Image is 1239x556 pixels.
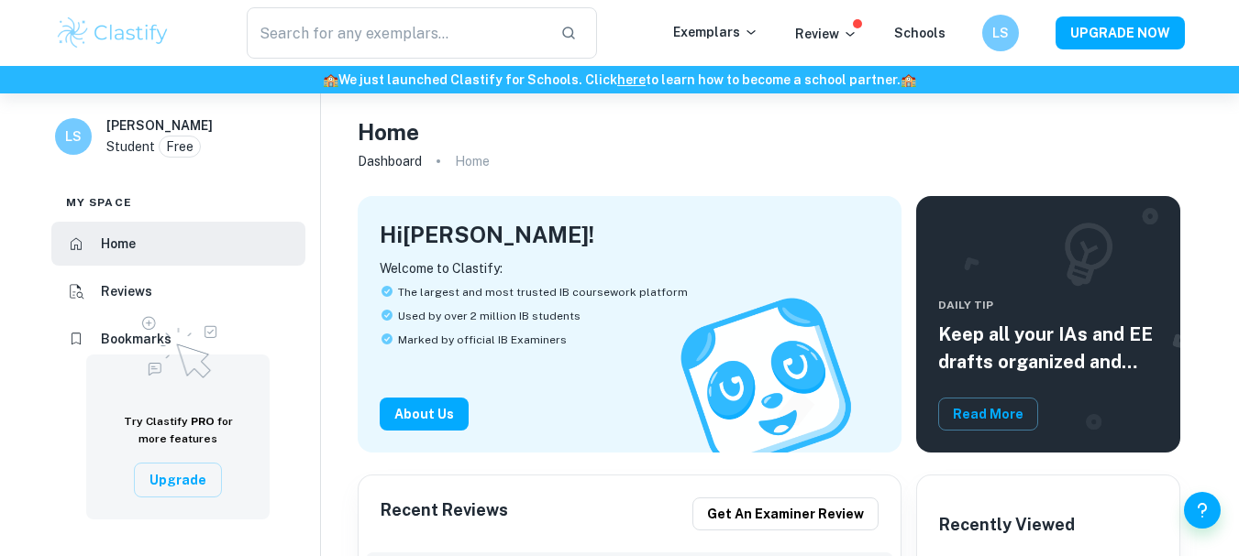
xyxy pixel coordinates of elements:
p: Welcome to Clastify: [380,258,879,278]
span: My space [66,194,132,211]
img: Upgrade to Pro [132,305,224,384]
span: 🏫 [323,72,338,87]
input: Search for any exemplars... [247,7,547,59]
h6: Try Clastify for more features [108,413,248,448]
p: Student [106,136,155,157]
h6: Recently Viewed [939,512,1075,538]
a: Home [51,222,305,266]
h6: Bookmarks [101,329,171,349]
p: Review [795,24,857,44]
h6: Home [101,234,136,254]
h5: Keep all your IAs and EE drafts organized and dated [938,321,1158,376]
button: About Us [380,398,469,431]
button: Upgrade [134,463,222,497]
p: Free [166,136,194,157]
span: Used by over 2 million IB students [398,308,581,324]
span: The largest and most trusted IB coursework platform [398,284,688,300]
h6: Reviews [101,281,152,301]
h6: [PERSON_NAME] [106,115,213,136]
a: Schools [894,26,946,40]
a: Reviews [51,269,305,313]
img: Clastify logo [55,15,171,51]
button: Get an examiner review [692,497,879,530]
button: UPGRADE NOW [1056,16,1185,49]
h6: LS [990,23,1011,43]
h6: We just launched Clastify for Schools. Click to learn how to become a school partner. [4,70,1235,90]
a: here [617,72,646,87]
button: Help and Feedback [1184,492,1221,529]
h4: Home [358,115,419,148]
a: Dashboard [358,148,422,174]
span: Daily Tip [938,297,1158,313]
button: Read More [938,398,1038,431]
p: Exemplars [673,22,758,42]
h4: Hi [PERSON_NAME] ! [380,218,594,251]
p: Home [455,151,490,171]
h6: Recent Reviews [381,497,508,530]
a: Bookmarks [51,317,305,361]
span: PRO [191,415,215,428]
span: Marked by official IB Examiners [398,332,567,348]
span: 🏫 [901,72,916,87]
h6: LS [63,126,84,147]
button: LS [982,15,1019,51]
